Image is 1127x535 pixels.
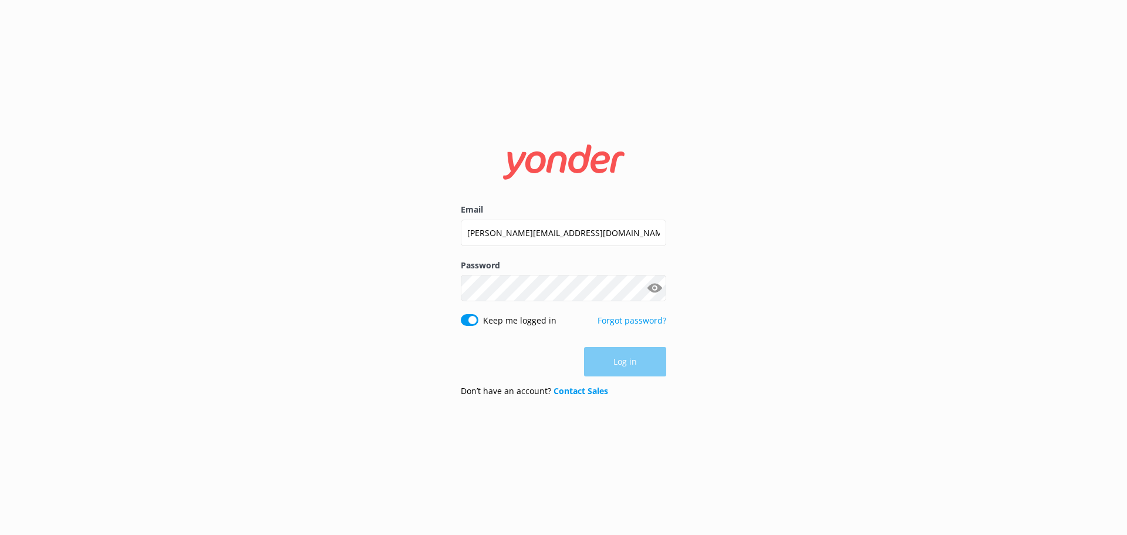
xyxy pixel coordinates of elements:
[483,314,556,327] label: Keep me logged in
[461,203,666,216] label: Email
[643,277,666,300] button: Show password
[461,385,608,398] p: Don’t have an account?
[554,385,608,396] a: Contact Sales
[461,220,666,246] input: user@emailaddress.com
[598,315,666,326] a: Forgot password?
[461,259,666,272] label: Password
